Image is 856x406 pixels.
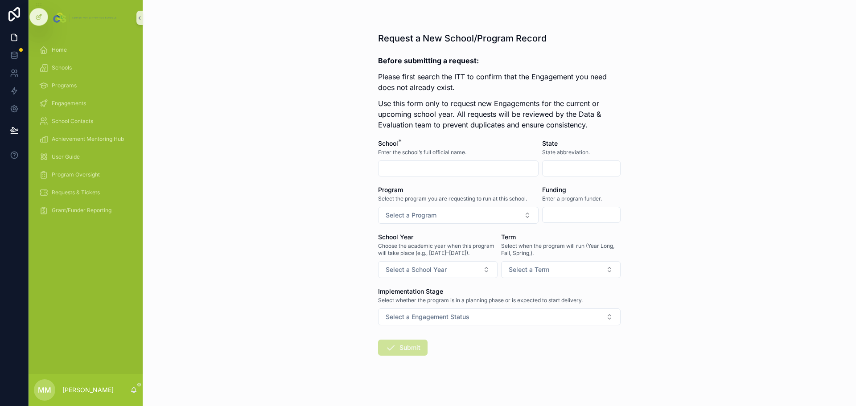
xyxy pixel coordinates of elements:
span: School Year [378,233,413,241]
a: Programs [34,78,137,94]
p: Use this form only to request new Engagements for the current or upcoming school year. All reques... [378,98,621,130]
a: Engagements [34,95,137,111]
span: Program [378,186,403,193]
span: Schools [52,64,72,71]
a: Schools [34,60,137,76]
span: School [378,139,398,147]
strong: Before submitting a request: [378,56,479,65]
button: Select Button [378,308,621,325]
img: App logo [51,11,119,25]
span: Select the program you are requesting to run at this school. [378,195,527,202]
span: Grant/Funder Reporting [52,207,111,214]
span: Requests & Tickets [52,189,100,196]
span: Select a School Year [386,265,447,274]
a: School Contacts [34,113,137,129]
p: Please first search the ITT to confirm that the Engagement you need does not already exist. [378,71,621,93]
span: Select a Engagement Status [386,312,469,321]
span: Enter the school’s full official name. [378,149,466,156]
span: Programs [52,82,77,89]
span: Select a Program [386,211,436,220]
a: Program Oversight [34,167,137,183]
button: Select Button [378,261,498,278]
span: Select a Term [509,265,549,274]
span: Achievement Mentoring Hub [52,135,124,143]
span: Implementation Stage [378,287,443,295]
button: Select Button [378,207,539,224]
span: Choose the academic year when this program will take place (e.g., [DATE]–[DATE]). [378,242,498,257]
a: Achievement Mentoring Hub [34,131,137,147]
a: Requests & Tickets [34,185,137,201]
a: Grant/Funder Reporting [34,202,137,218]
a: User Guide [34,149,137,165]
span: Select when the program will run (Year Long, Fall, Spring,). [501,242,621,257]
span: Program Oversight [52,171,100,178]
button: Select Button [501,261,621,278]
span: Engagements [52,100,86,107]
span: State [542,139,558,147]
p: [PERSON_NAME] [62,385,114,394]
span: Term [501,233,516,241]
span: MM [38,385,51,395]
span: Enter a program funder. [542,195,602,202]
span: Funding [542,186,566,193]
h1: Request a New School/Program Record [378,32,547,45]
span: School Contacts [52,118,93,125]
span: Select whether the program is in a planning phase or is expected to start delivery. [378,297,583,304]
span: Home [52,46,67,53]
span: User Guide [52,153,80,160]
div: scrollable content [29,36,143,230]
span: State abbreviation. [542,149,590,156]
a: Home [34,42,137,58]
